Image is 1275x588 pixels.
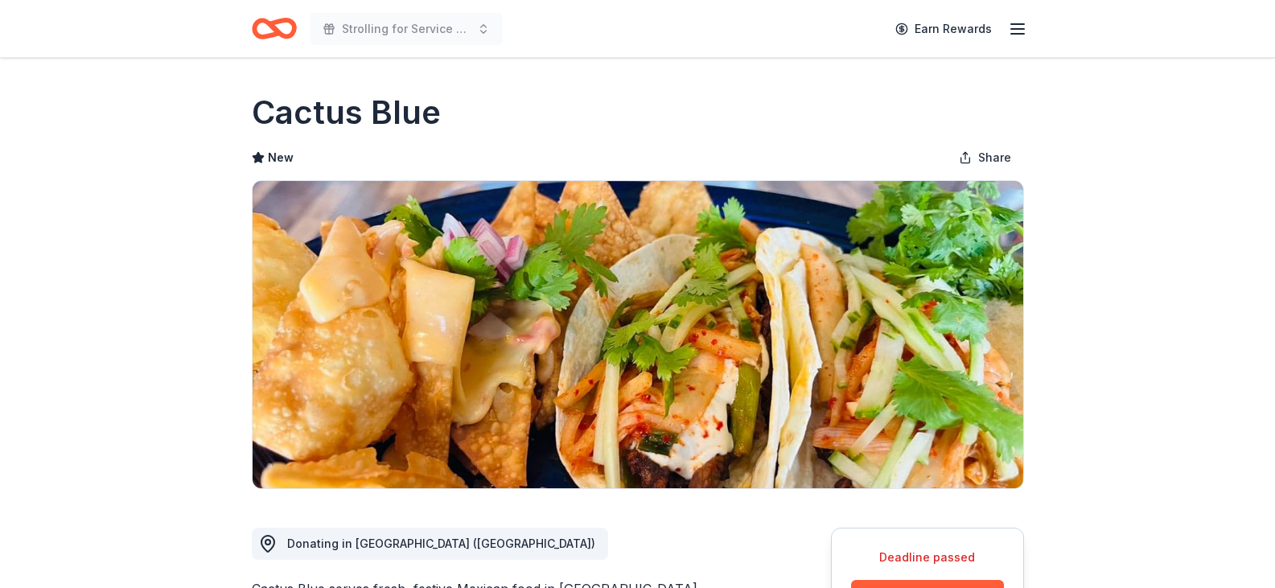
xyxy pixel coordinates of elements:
[851,548,1004,567] div: Deadline passed
[978,148,1011,167] span: Share
[253,181,1023,488] img: Image for Cactus Blue
[342,19,471,39] span: Strolling for Service Dogs
[287,537,595,550] span: Donating in [GEOGRAPHIC_DATA] ([GEOGRAPHIC_DATA])
[252,90,441,135] h1: Cactus Blue
[268,148,294,167] span: New
[886,14,1001,43] a: Earn Rewards
[946,142,1024,174] button: Share
[252,10,297,47] a: Home
[310,13,503,45] button: Strolling for Service Dogs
